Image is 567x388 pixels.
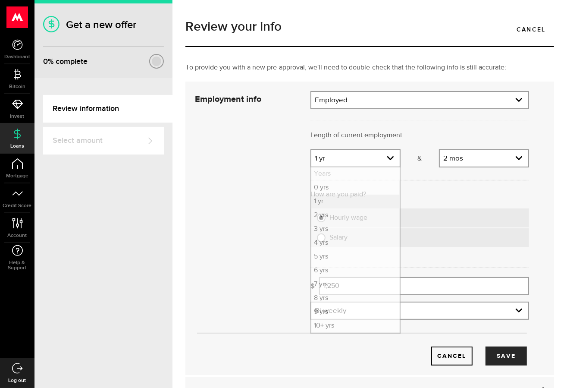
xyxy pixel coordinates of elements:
[311,222,400,236] li: 3 yrs
[43,57,48,66] span: 0
[43,19,164,31] h1: Get a new offer
[43,127,164,155] a: Select amount
[311,319,400,333] li: 10+ yrs
[508,20,554,38] a: Cancel
[185,63,554,73] p: To provide you with a new pre-approval, we'll need to double-check that the following info is sti...
[329,233,523,242] label: Salary
[329,214,523,222] label: Hourly wage
[311,278,400,291] li: 7 yrs
[43,95,172,123] a: Review information
[401,154,439,164] p: &
[311,305,400,319] li: 9 yrs
[311,291,400,305] li: 8 yrs
[311,167,400,181] li: Years
[311,303,528,319] a: expand select
[310,130,529,141] p: Length of current employment:
[7,3,33,29] button: Open LiveChat chat widget
[43,54,88,69] div: % complete
[311,250,400,264] li: 5 yrs
[311,264,400,278] li: 6 yrs
[311,236,400,250] li: 4 yrs
[185,20,554,33] h1: Review your info
[311,208,400,222] li: 2 yrs
[311,150,400,167] a: expand select
[311,181,400,195] li: 0 yrs
[431,347,473,366] button: Cancel
[310,189,529,200] p: How are you paid?
[440,150,528,167] a: expand select
[311,92,528,108] a: expand select
[486,347,527,366] button: Save
[311,195,400,208] li: 1 yr
[195,95,261,104] strong: Employment info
